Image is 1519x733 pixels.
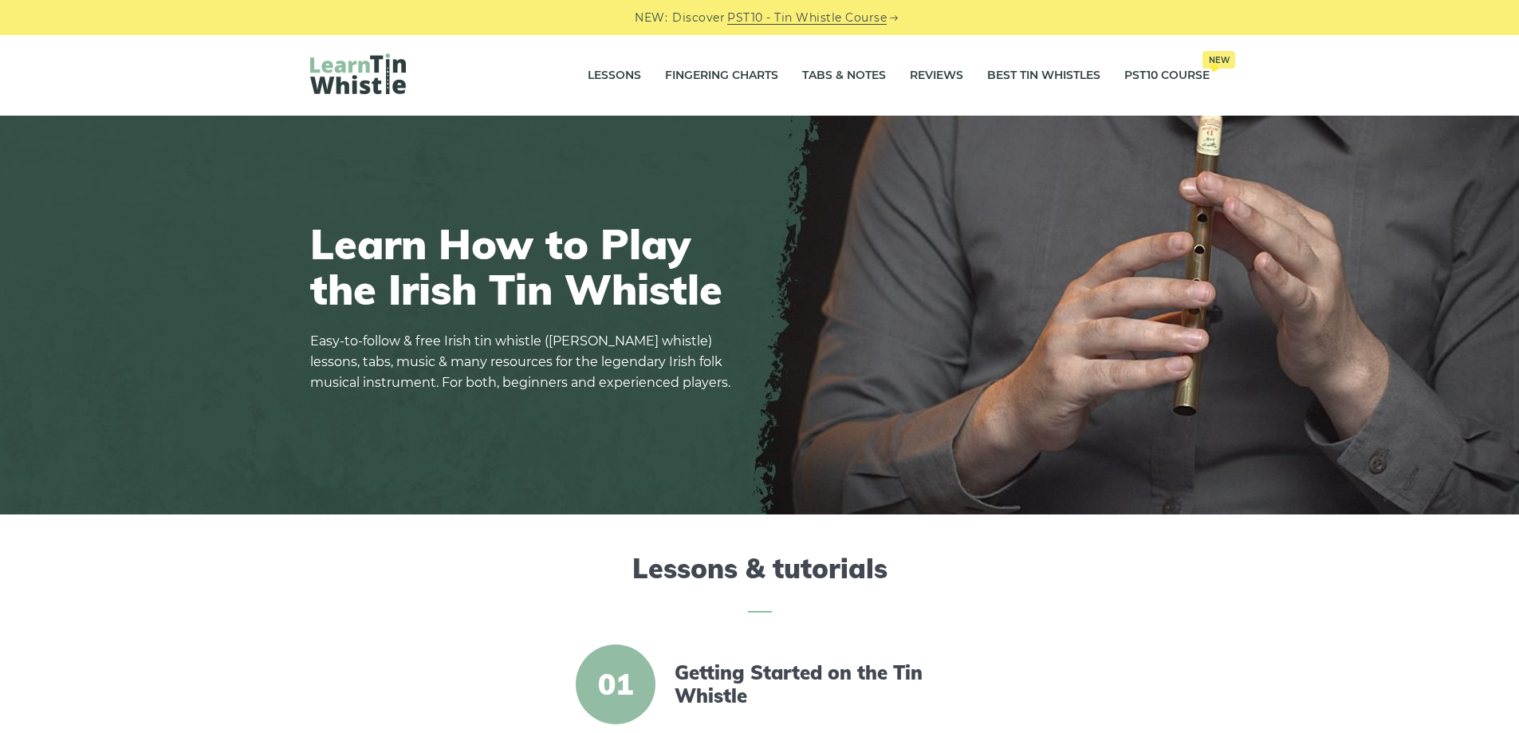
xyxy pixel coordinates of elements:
img: LearnTinWhistle.com [310,53,406,94]
a: Getting Started on the Tin Whistle [675,661,949,707]
span: 01 [576,644,655,724]
a: PST10 CourseNew [1124,56,1210,96]
h1: Learn How to Play the Irish Tin Whistle [310,221,741,312]
a: Tabs & Notes [802,56,886,96]
h2: Lessons & tutorials [310,553,1210,613]
span: New [1202,51,1235,69]
a: Best Tin Whistles [987,56,1100,96]
a: Reviews [910,56,963,96]
a: Lessons [588,56,641,96]
a: Fingering Charts [665,56,778,96]
p: Easy-to-follow & free Irish tin whistle ([PERSON_NAME] whistle) lessons, tabs, music & many resou... [310,331,741,393]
